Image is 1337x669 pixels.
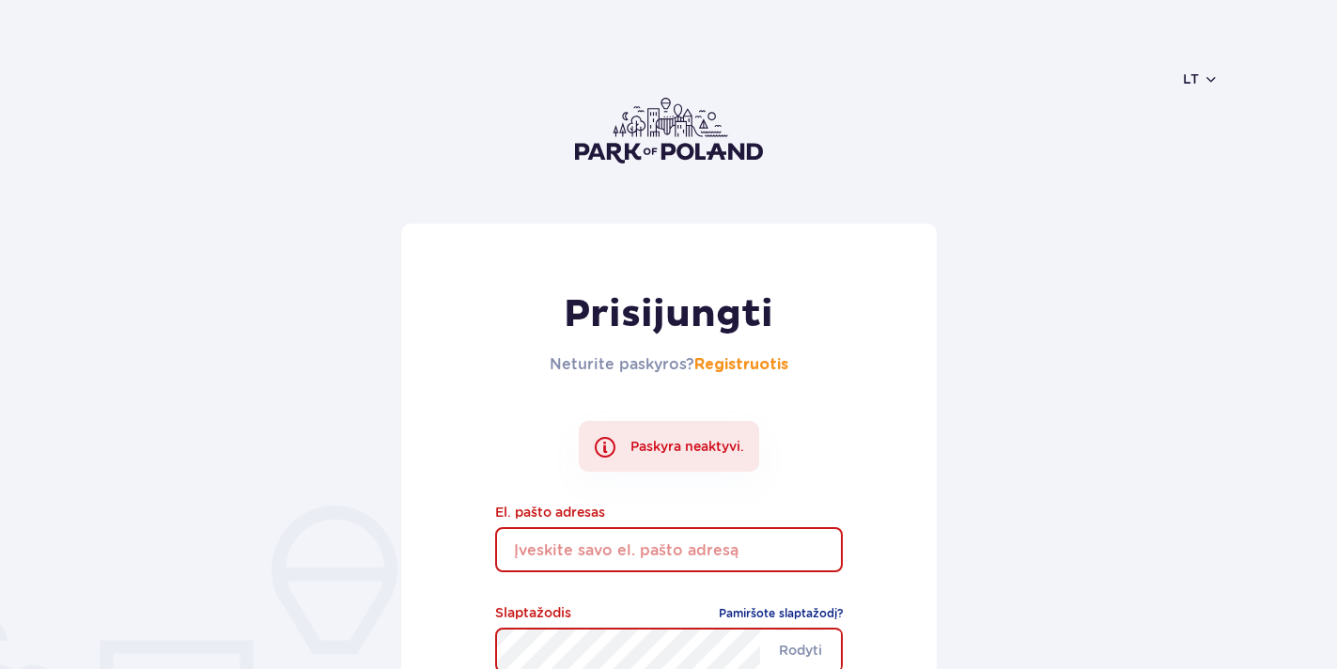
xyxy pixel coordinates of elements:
font: lt [1183,71,1199,86]
font: Slaptažodis [495,605,571,620]
button: lt [1183,70,1219,88]
font: Prisijungti [564,291,773,338]
font: Rodyti [779,643,822,658]
input: Įveskite savo el. pašto adresą [495,527,843,572]
a: Pamiršote slaptažodį? [719,604,843,623]
a: Registruotis [694,357,788,372]
font: Paskyra neaktyvi. [630,439,744,454]
font: El. pašto adresas [495,505,605,520]
font: Neturite paskyros? [550,355,694,373]
img: Lenkijos parko logotipas [575,98,763,163]
font: Pamiršote slaptažodį? [719,606,843,620]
